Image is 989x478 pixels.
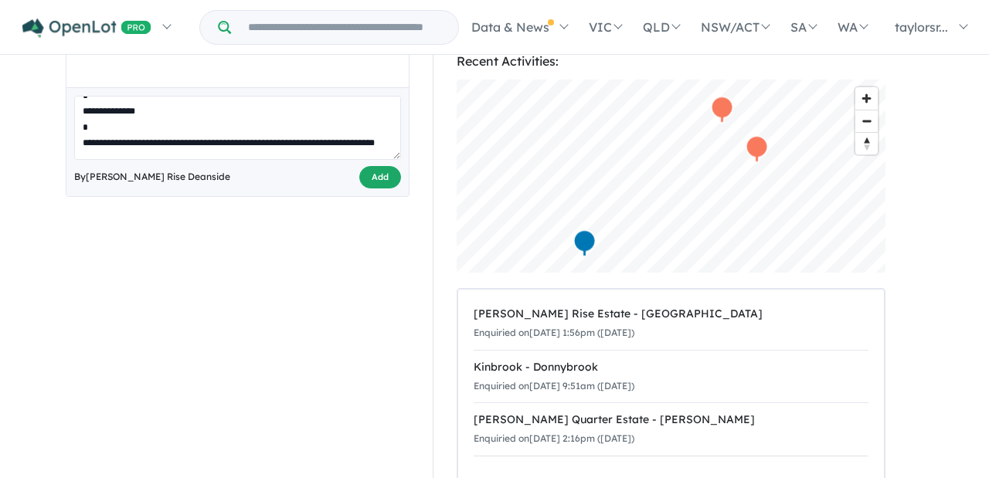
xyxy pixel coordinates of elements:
[855,133,878,154] span: Reset bearing to north
[474,358,868,377] div: Kinbrook - Donnybrook
[74,169,230,185] span: By [PERSON_NAME] Rise Deanside
[457,51,885,72] div: Recent Activities:
[234,11,455,44] input: Try estate name, suburb, builder or developer
[711,95,734,124] div: Map marker
[855,87,878,110] button: Zoom in
[895,19,948,35] span: taylorsr...
[22,19,151,38] img: Openlot PRO Logo White
[359,166,401,188] button: Add
[746,134,769,163] div: Map marker
[474,327,634,338] small: Enquiried on [DATE] 1:56pm ([DATE])
[474,402,868,456] a: [PERSON_NAME] Quarter Estate - [PERSON_NAME]Enquiried on[DATE] 2:16pm ([DATE])
[474,411,868,429] div: [PERSON_NAME] Quarter Estate - [PERSON_NAME]
[474,297,868,351] a: [PERSON_NAME] Rise Estate - [GEOGRAPHIC_DATA]Enquiried on[DATE] 1:56pm ([DATE])
[457,80,885,273] canvas: Map
[474,305,868,324] div: [PERSON_NAME] Rise Estate - [GEOGRAPHIC_DATA]
[474,380,634,392] small: Enquiried on [DATE] 9:51am ([DATE])
[855,132,878,154] button: Reset bearing to north
[573,229,596,257] div: Map marker
[474,432,634,444] small: Enquiried on [DATE] 2:16pm ([DATE])
[855,110,878,132] button: Zoom out
[474,350,868,404] a: Kinbrook - DonnybrookEnquiried on[DATE] 9:51am ([DATE])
